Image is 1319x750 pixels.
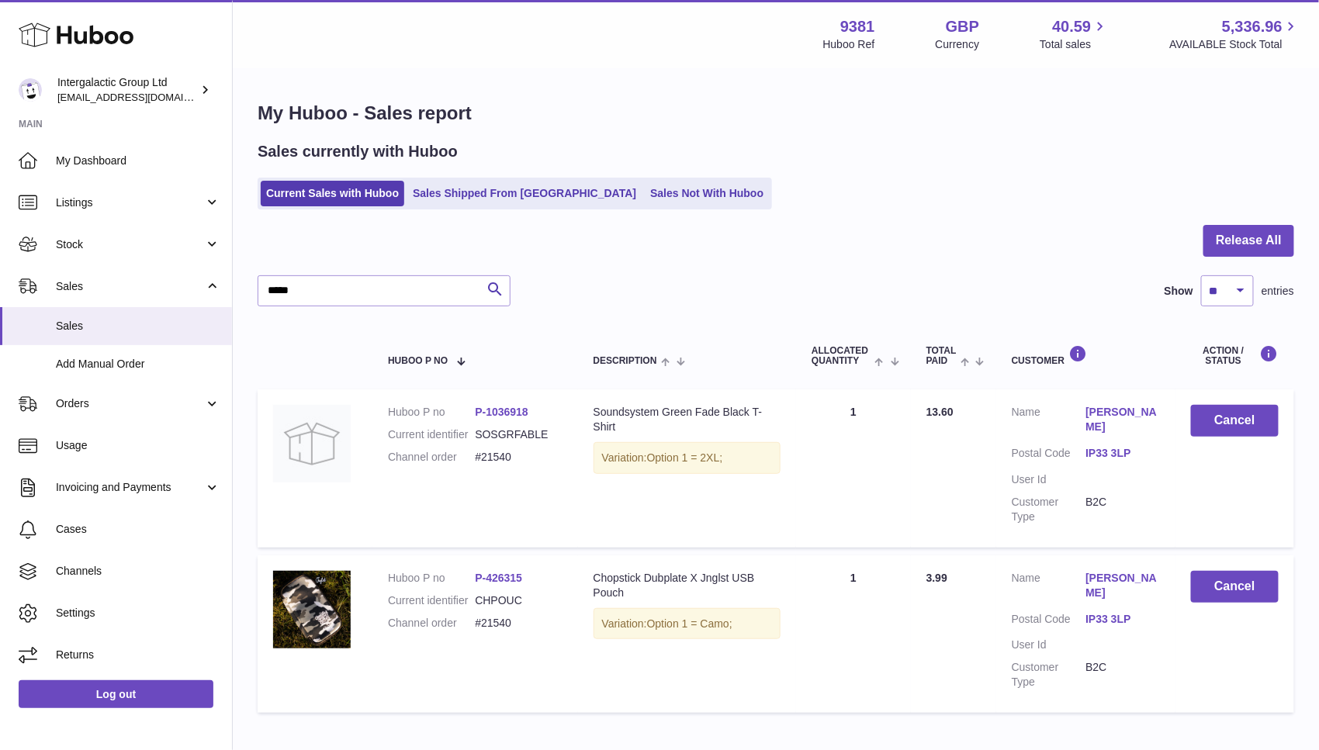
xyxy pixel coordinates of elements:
[388,405,475,420] dt: Huboo P no
[645,181,769,206] a: Sales Not With Huboo
[1191,405,1279,437] button: Cancel
[796,555,911,713] td: 1
[647,617,732,630] span: Option 1 = Camo;
[1191,345,1279,366] div: Action / Status
[261,181,404,206] a: Current Sales with Huboo
[594,356,657,366] span: Description
[56,319,220,334] span: Sales
[273,571,351,648] img: camo_usb_stick_holder_for_djs.jpg
[1085,446,1160,461] a: IP33 3LP
[1169,16,1300,52] a: 5,336.96 AVAILABLE Stock Total
[56,357,220,372] span: Add Manual Order
[388,593,475,608] dt: Current identifier
[475,616,562,631] dd: #21540
[594,608,781,640] div: Variation:
[407,181,642,206] a: Sales Shipped From [GEOGRAPHIC_DATA]
[1203,225,1294,257] button: Release All
[926,346,957,366] span: Total paid
[1012,495,1086,524] dt: Customer Type
[19,78,42,102] img: info@junglistnetwork.com
[56,606,220,620] span: Settings
[840,16,875,37] strong: 9381
[946,16,979,37] strong: GBP
[647,451,723,464] span: Option 1 = 2XL;
[57,91,228,103] span: [EMAIL_ADDRESS][DOMAIN_NAME]
[1169,37,1300,52] span: AVAILABLE Stock Total
[56,237,204,252] span: Stock
[926,572,947,584] span: 3.99
[594,571,781,600] div: Chopstick Dubplate X Jnglst USB Pouch
[1012,472,1086,487] dt: User Id
[475,593,562,608] dd: CHPOUC
[56,522,220,537] span: Cases
[1012,571,1086,604] dt: Name
[56,480,204,495] span: Invoicing and Payments
[475,427,562,442] dd: SOSGRFABLE
[475,572,522,584] a: P-426315
[1012,612,1086,631] dt: Postal Code
[1012,446,1086,465] dt: Postal Code
[56,154,220,168] span: My Dashboard
[1012,660,1086,690] dt: Customer Type
[1012,405,1086,438] dt: Name
[1085,571,1160,600] a: [PERSON_NAME]
[57,75,197,105] div: Intergalactic Group Ltd
[1085,612,1160,627] a: IP33 3LP
[475,406,528,418] a: P-1036918
[56,396,204,411] span: Orders
[56,648,220,662] span: Returns
[56,279,204,294] span: Sales
[19,680,213,708] a: Log out
[388,571,475,586] dt: Huboo P no
[56,564,220,579] span: Channels
[56,195,204,210] span: Listings
[388,356,448,366] span: Huboo P no
[273,405,351,482] img: no-photo.jpg
[1040,37,1109,52] span: Total sales
[594,405,781,434] div: Soundsystem Green Fade Black T-Shirt
[258,101,1294,126] h1: My Huboo - Sales report
[388,450,475,465] dt: Channel order
[1222,16,1283,37] span: 5,336.96
[1165,284,1193,299] label: Show
[812,346,871,366] span: ALLOCATED Quantity
[1085,405,1160,434] a: [PERSON_NAME]
[1085,660,1160,690] dd: B2C
[1262,284,1294,299] span: entries
[1052,16,1091,37] span: 40.59
[594,442,781,474] div: Variation:
[796,389,911,547] td: 1
[823,37,875,52] div: Huboo Ref
[475,450,562,465] dd: #21540
[258,141,458,162] h2: Sales currently with Huboo
[388,616,475,631] dt: Channel order
[926,406,954,418] span: 13.60
[1085,495,1160,524] dd: B2C
[1012,638,1086,652] dt: User Id
[936,37,980,52] div: Currency
[1012,345,1160,366] div: Customer
[388,427,475,442] dt: Current identifier
[1191,571,1279,603] button: Cancel
[56,438,220,453] span: Usage
[1040,16,1109,52] a: 40.59 Total sales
